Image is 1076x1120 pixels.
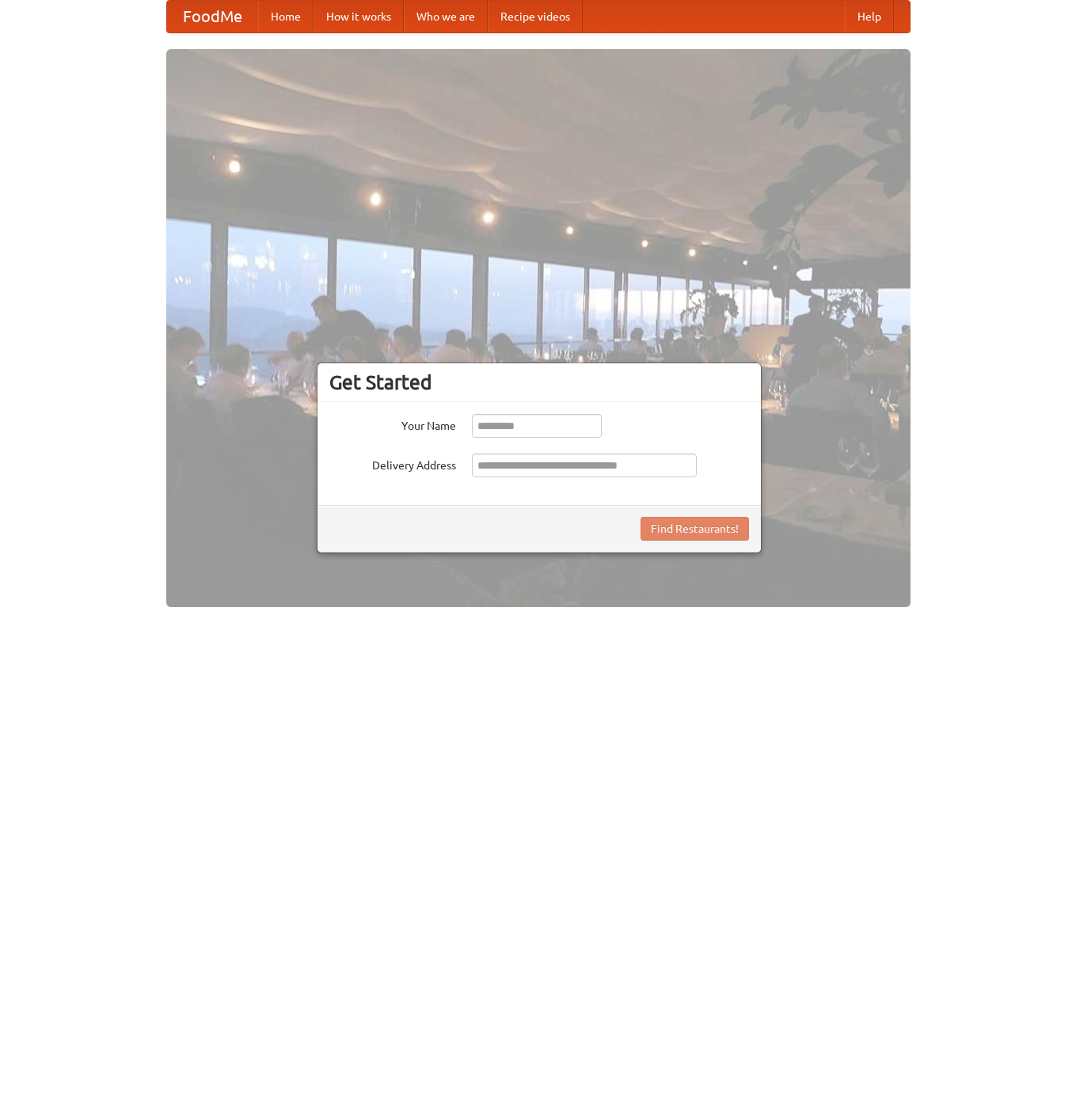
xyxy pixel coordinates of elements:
[314,1,404,32] a: How it works
[641,517,749,541] button: Find Restaurants!
[845,1,894,32] a: Help
[329,414,456,434] label: Your Name
[488,1,583,32] a: Recipe videos
[329,370,749,394] h3: Get Started
[167,1,258,32] a: FoodMe
[329,454,456,473] label: Delivery Address
[404,1,488,32] a: Who we are
[258,1,314,32] a: Home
